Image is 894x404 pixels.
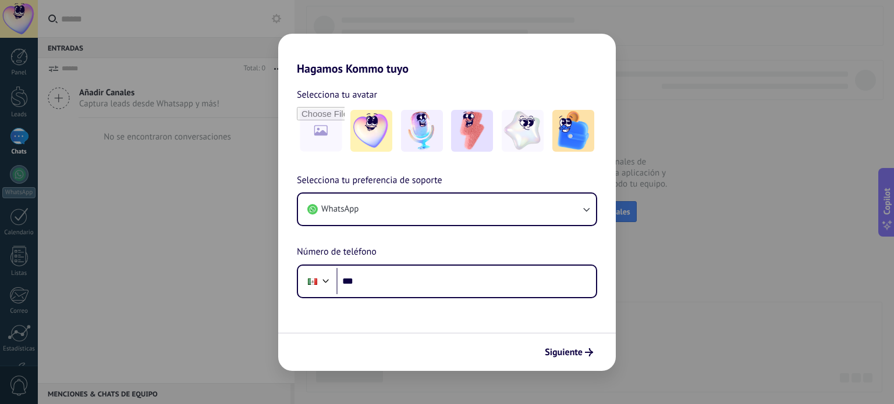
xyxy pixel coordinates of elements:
h2: Hagamos Kommo tuyo [278,34,616,76]
button: Siguiente [540,342,598,362]
img: -3.jpeg [451,110,493,152]
div: Mexico: + 52 [301,269,324,294]
span: Selecciona tu avatar [297,87,377,102]
button: WhatsApp [298,194,596,225]
span: WhatsApp [321,203,359,215]
span: Selecciona tu preferencia de soporte [297,173,442,188]
img: -1.jpeg [350,110,392,152]
img: -2.jpeg [401,110,443,152]
img: -5.jpeg [552,110,594,152]
span: Número de teléfono [297,245,377,260]
img: -4.jpeg [502,110,544,152]
span: Siguiente [545,348,583,356]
